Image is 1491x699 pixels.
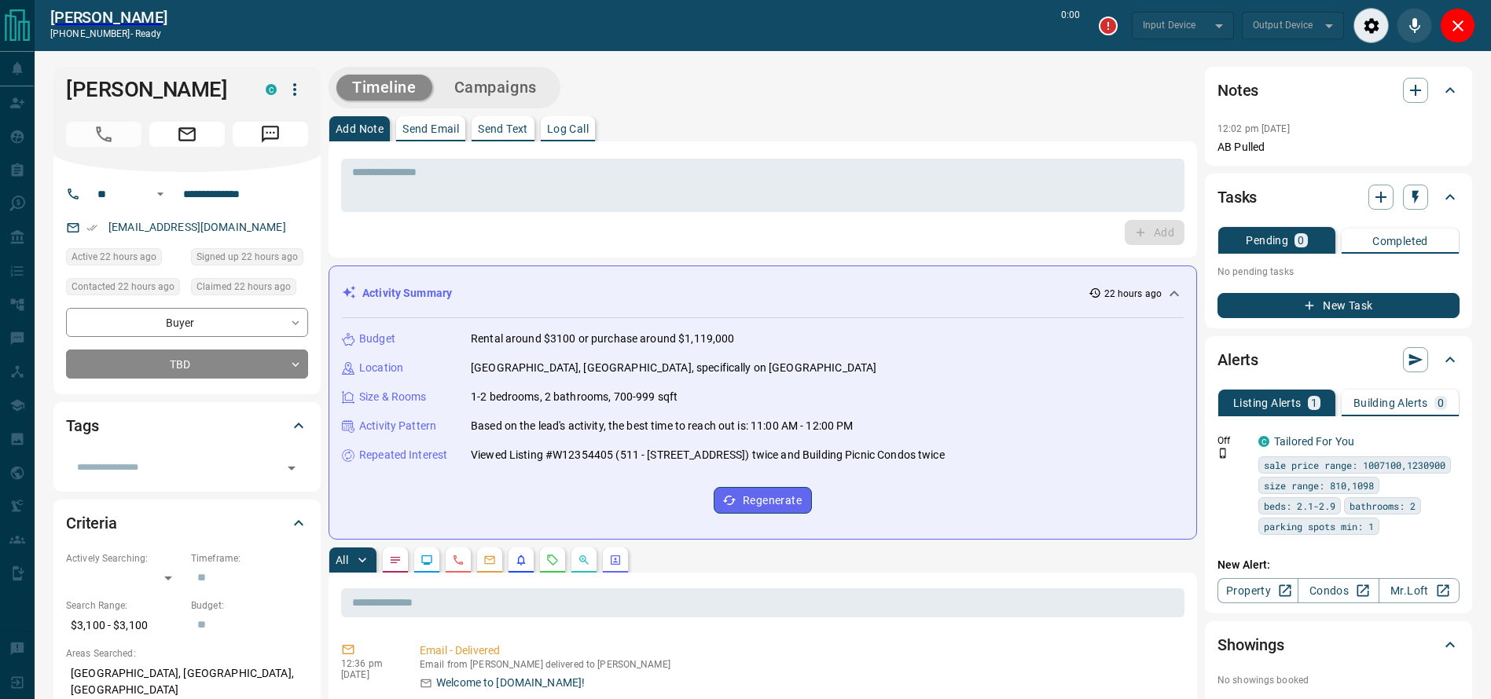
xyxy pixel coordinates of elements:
p: Log Call [547,123,589,134]
svg: Push Notification Only [1217,448,1228,459]
h2: Alerts [1217,347,1258,372]
svg: Requests [546,554,559,566]
div: Thu Sep 11 2025 [191,248,308,270]
h2: Tags [66,413,98,438]
span: Call [66,122,141,147]
span: Message [233,122,308,147]
button: Campaigns [439,75,553,101]
p: Email from [PERSON_NAME] delivered to [PERSON_NAME] [420,659,1178,670]
p: 0:00 [1061,8,1080,43]
button: Open [281,457,303,479]
p: No pending tasks [1217,260,1460,284]
p: 12:36 pm [341,658,396,669]
svg: Opportunities [578,554,590,566]
p: Timeframe: [191,551,308,565]
div: TBD [66,349,308,379]
p: Pending [1246,235,1288,246]
p: Budget [359,331,395,347]
button: Regenerate [714,487,812,514]
p: Off [1217,434,1249,448]
button: Timeline [336,75,432,101]
span: Claimed 22 hours ago [196,279,291,295]
span: Active 22 hours ago [72,249,156,265]
span: Signed up 22 hours ago [196,249,298,265]
h2: Notes [1217,78,1258,103]
p: Welcome to [DOMAIN_NAME]! [436,675,585,691]
p: Based on the lead's activity, the best time to reach out is: 11:00 AM - 12:00 PM [471,418,854,434]
div: Showings [1217,626,1460,664]
p: [DATE] [341,669,396,680]
div: Alerts [1217,341,1460,379]
p: Completed [1372,236,1428,247]
p: Rental around $3100 or purchase around $1,119,000 [471,331,734,347]
svg: Notes [389,554,402,566]
p: Activity Pattern [359,418,436,434]
svg: Calls [452,554,465,566]
a: [EMAIL_ADDRESS][DOMAIN_NAME] [108,221,286,233]
div: Thu Sep 11 2025 [66,248,183,270]
p: Building Alerts [1353,397,1428,408]
p: AB Pulled [1217,139,1460,156]
div: Notes [1217,71,1460,109]
p: Add Note [336,123,384,134]
p: Actively Searching: [66,551,183,565]
p: [GEOGRAPHIC_DATA], [GEOGRAPHIC_DATA], specifically on [GEOGRAPHIC_DATA] [471,360,876,376]
svg: Listing Alerts [515,554,527,566]
button: Open [151,185,170,203]
a: [PERSON_NAME] [50,8,167,27]
p: 0 [1438,397,1444,408]
p: 1-2 bedrooms, 2 bathrooms, 700-999 sqft [471,389,678,405]
p: Search Range: [66,598,183,613]
p: New Alert: [1217,557,1460,573]
div: Tasks [1217,178,1460,216]
p: Listing Alerts [1233,397,1302,408]
a: Condos [1298,578,1379,603]
p: Email - Delivered [420,642,1178,659]
span: Contacted 22 hours ago [72,279,174,295]
svg: Email Verified [86,222,97,233]
span: sale price range: 1007100,1230900 [1264,457,1445,473]
a: Tailored For You [1274,435,1354,448]
svg: Lead Browsing Activity [420,554,433,566]
p: 12:02 pm [DATE] [1217,123,1290,134]
p: Location [359,360,403,376]
p: 22 hours ago [1104,287,1162,301]
a: Mr.Loft [1379,578,1460,603]
p: Send Email [402,123,459,134]
p: Budget: [191,598,308,613]
div: condos.ca [1258,436,1269,447]
svg: Agent Actions [609,554,622,566]
p: $3,100 - $3,100 [66,613,183,639]
div: Audio Settings [1353,8,1389,43]
h1: [PERSON_NAME] [66,77,242,102]
div: Tags [66,407,308,445]
p: 1 [1311,397,1317,408]
h2: Tasks [1217,185,1257,210]
h2: Showings [1217,632,1284,657]
p: [PHONE_NUMBER] - [50,27,167,41]
span: parking spots min: 1 [1264,518,1374,534]
p: Activity Summary [362,285,452,302]
p: All [336,554,348,565]
div: Thu Sep 11 2025 [66,278,183,300]
span: ready [135,28,162,39]
svg: Emails [483,554,496,566]
div: Thu Sep 11 2025 [191,278,308,300]
div: Mute [1397,8,1432,43]
p: No showings booked [1217,673,1460,687]
h2: Criteria [66,511,117,536]
p: Repeated Interest [359,447,447,463]
p: Areas Searched: [66,646,308,661]
div: Activity Summary22 hours ago [342,279,1184,308]
span: bathrooms: 2 [1350,498,1416,514]
div: Criteria [66,504,308,542]
a: Property [1217,578,1298,603]
div: Close [1440,8,1475,43]
p: Send Text [478,123,528,134]
div: condos.ca [266,84,277,95]
p: Viewed Listing #W12354405 (511 - [STREET_ADDRESS]) twice and Building Picnic Condos twice [471,447,945,463]
button: New Task [1217,293,1460,318]
span: Email [149,122,225,147]
p: Size & Rooms [359,389,427,405]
